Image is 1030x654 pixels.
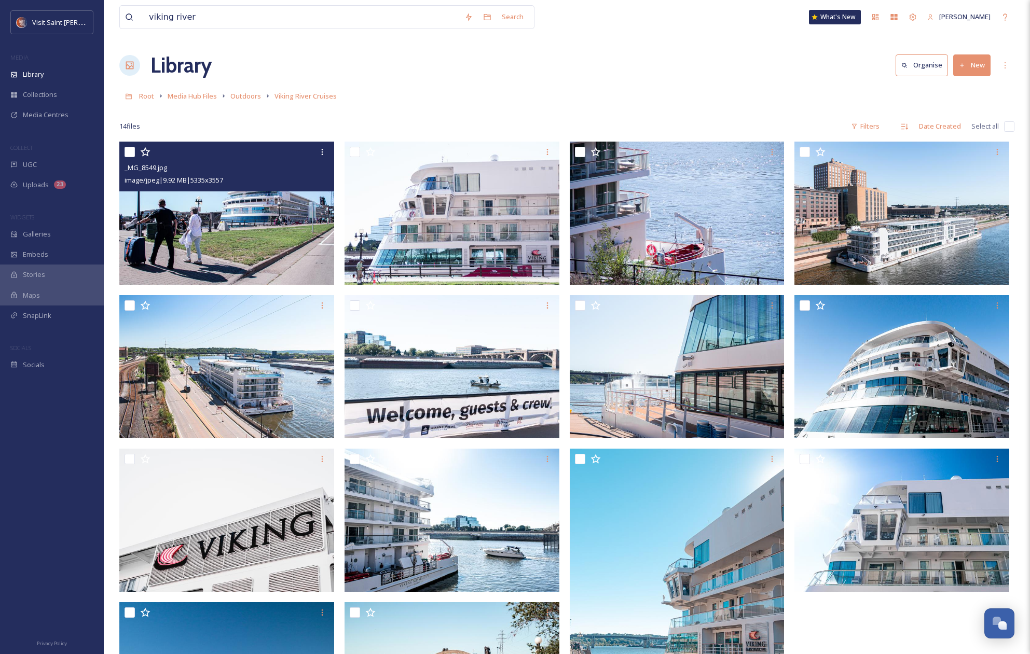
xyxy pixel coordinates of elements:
[896,54,953,76] a: Organise
[953,54,991,76] button: New
[794,449,1009,592] img: _MG_8297.jpg
[23,90,57,100] span: Collections
[10,53,29,61] span: MEDIA
[37,640,67,647] span: Privacy Policy
[23,270,45,280] span: Stories
[345,295,559,438] img: _MG_8411.jpg
[23,360,45,370] span: Socials
[896,54,948,76] button: Organise
[119,295,334,438] img: _MG_8427.jpg
[939,12,991,21] span: [PERSON_NAME]
[125,163,167,172] span: _MG_8549.jpg
[230,91,261,101] span: Outdoors
[274,91,337,101] span: Viking River Cruises
[922,7,996,27] a: [PERSON_NAME]
[10,344,31,352] span: SOCIALS
[570,142,785,285] img: _MG_8491.jpg
[23,110,68,120] span: Media Centres
[150,50,212,81] a: Library
[54,180,66,189] div: 23
[23,311,51,321] span: SnapLink
[497,7,529,27] div: Search
[274,90,337,102] a: Viking River Cruises
[794,142,1009,285] img: _MG_8445.jpg
[23,290,40,300] span: Maps
[794,295,1009,438] img: _MG_8361.jpg
[846,116,885,136] div: Filters
[23,229,51,239] span: Galleries
[23,69,44,79] span: Library
[37,636,67,649] a: Privacy Policy
[230,90,261,102] a: Outdoors
[168,90,217,102] a: Media Hub Files
[125,175,223,185] span: image/jpeg | 9.92 MB | 5335 x 3557
[168,91,217,101] span: Media Hub Files
[23,249,48,259] span: Embeds
[10,144,33,151] span: COLLECT
[139,90,154,102] a: Root
[345,142,559,285] img: _MG_8527.jpg
[139,91,154,101] span: Root
[971,121,999,131] span: Select all
[119,121,140,131] span: 14 file s
[144,6,459,29] input: Search your library
[345,449,559,592] img: _MG_8332.jpg
[10,213,34,221] span: WIDGETS
[17,17,27,27] img: Visit%20Saint%20Paul%20Updated%20Profile%20Image.jpg
[119,142,334,285] img: _MG_8549.jpg
[570,295,785,438] img: _MG_8397.jpg
[23,180,49,190] span: Uploads
[119,449,334,592] img: _MG_8354.jpg
[809,10,861,24] a: What's New
[984,608,1014,638] button: Open Chat
[914,116,966,136] div: Date Created
[23,160,37,170] span: UGC
[32,17,115,27] span: Visit Saint [PERSON_NAME]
